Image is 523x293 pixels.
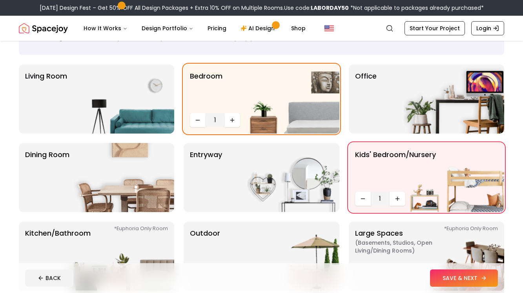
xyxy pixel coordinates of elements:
[285,20,312,36] a: Shop
[239,143,339,212] img: entryway
[135,20,200,36] button: Design Portfolio
[239,64,339,134] img: Bedroom
[201,20,233,36] a: Pricing
[25,228,91,284] p: Kitchen/Bathroom
[190,113,206,127] button: Decrease quantity
[239,222,339,291] img: Outdoor
[404,222,504,291] img: Large Spaces *Euphoria Only
[25,269,73,287] button: BACK
[390,192,405,206] button: Increase quantity
[404,143,504,212] img: Kids' Bedroom/Nursery
[324,24,334,33] img: United States
[190,228,220,284] p: Outdoor
[77,20,134,36] button: How It Works
[74,143,174,212] img: Dining Room
[355,239,453,255] span: ( Basements, Studios, Open living/dining rooms )
[355,71,377,127] p: Office
[25,149,69,206] p: Dining Room
[374,194,386,203] span: 1
[405,21,465,35] a: Start Your Project
[77,20,312,36] nav: Main
[190,149,222,206] p: entryway
[430,269,498,287] button: SAVE & NEXT
[74,64,174,134] img: Living Room
[25,71,67,127] p: Living Room
[74,222,174,291] img: Kitchen/Bathroom *Euphoria Only
[355,149,436,189] p: Kids' Bedroom/Nursery
[349,4,484,12] span: *Not applicable to packages already purchased*
[355,228,453,284] p: Large Spaces
[40,4,484,12] div: [DATE] Design Fest – Get 50% OFF All Design Packages + Extra 10% OFF on Multiple Rooms.
[190,71,222,110] p: Bedroom
[19,16,504,41] nav: Global
[19,20,68,36] img: Spacejoy Logo
[234,20,283,36] a: AI Design
[311,4,349,12] b: LABORDAY50
[284,4,349,12] span: Use code:
[355,192,371,206] button: Decrease quantity
[209,115,221,125] span: 1
[471,21,504,35] a: Login
[404,64,504,134] img: Office
[19,20,68,36] a: Spacejoy
[224,113,240,127] button: Increase quantity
